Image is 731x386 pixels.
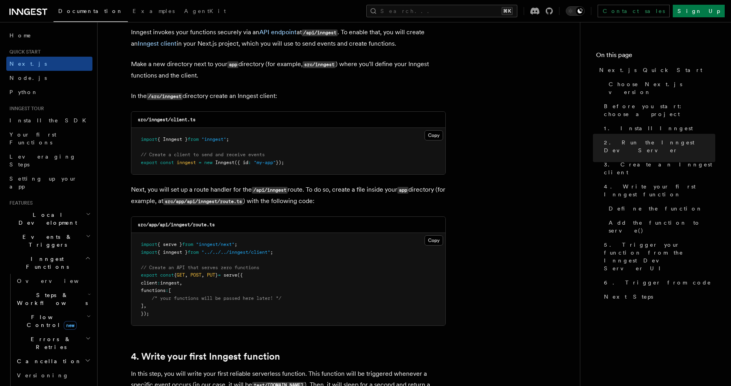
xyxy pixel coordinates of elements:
span: : [166,288,168,293]
span: new [64,321,77,330]
span: Next Steps [604,293,653,301]
code: src/app/api/inngest/route.ts [163,198,243,205]
span: ; [234,242,237,247]
span: Inngest [215,160,234,165]
span: GET [177,272,185,278]
span: Inngest tour [6,105,44,112]
span: ; [226,137,229,142]
span: { serve } [157,242,182,247]
span: // Create a client to send and receive events [141,152,265,157]
span: Add the function to serve() [609,219,715,235]
button: Flow Controlnew [14,310,92,332]
span: , [179,280,182,286]
span: import [141,137,157,142]
span: Setting up your app [9,175,77,190]
a: Define the function [605,201,715,216]
a: Contact sales [598,5,670,17]
code: src/inngest/client.ts [138,117,196,122]
p: Inngest invokes your functions securely via an at . To enable that, you will create an in your Ne... [131,27,446,49]
a: Add the function to serve() [605,216,715,238]
a: Your first Functions [6,127,92,150]
button: Events & Triggers [6,230,92,252]
span: const [160,160,174,165]
span: // Create an API that serves zero functions [141,265,259,270]
a: Sign Up [673,5,725,17]
p: Next, you will set up a route handler for the route. To do so, create a file inside your director... [131,184,446,207]
code: app [397,187,408,194]
button: Copy [425,130,443,140]
span: { Inngest } [157,137,188,142]
span: = [199,160,201,165]
a: Before you start: choose a project [601,99,715,121]
a: 4. Write your first Inngest function [131,351,280,362]
span: export [141,272,157,278]
a: Examples [128,2,179,21]
button: Search...⌘K [366,5,517,17]
button: Cancellation [14,354,92,368]
span: = [218,272,221,278]
a: API endpoint [259,28,297,36]
span: 1. Install Inngest [604,124,693,132]
a: 1. Install Inngest [601,121,715,135]
span: Examples [133,8,175,14]
span: Errors & Retries [14,335,85,351]
a: Inngest client [138,40,177,47]
a: 6. Trigger from code [601,275,715,290]
code: src/inngest [303,61,336,68]
span: POST [190,272,201,278]
button: Errors & Retries [14,332,92,354]
span: inngest [160,280,179,286]
span: }); [141,311,149,316]
span: Overview [17,278,98,284]
button: Local Development [6,208,92,230]
a: Next.js Quick Start [596,63,715,77]
a: Home [6,28,92,42]
code: src/app/api/inngest/route.ts [138,222,215,227]
span: ({ id [234,160,248,165]
span: const [160,272,174,278]
span: , [144,303,146,308]
button: Copy [425,235,443,246]
a: 4. Write your first Inngest function [601,179,715,201]
span: ; [270,249,273,255]
span: "my-app" [254,160,276,165]
a: Versioning [14,368,92,382]
a: Setting up your app [6,172,92,194]
span: /* your functions will be passed here later! */ [152,296,281,301]
p: Make a new directory next to your directory (for example, ) where you'll define your Inngest func... [131,59,446,81]
span: import [141,242,157,247]
span: { inngest } [157,249,188,255]
span: , [201,272,204,278]
span: inngest [177,160,196,165]
a: Install the SDK [6,113,92,127]
code: /api/inngest [302,30,338,36]
span: 4. Write your first Inngest function [604,183,715,198]
span: import [141,249,157,255]
span: "inngest/next" [196,242,234,247]
span: from [182,242,193,247]
span: 2. Run the Inngest Dev Server [604,139,715,154]
span: Events & Triggers [6,233,86,249]
span: } [215,272,218,278]
button: Inngest Functions [6,252,92,274]
span: 3. Create an Inngest client [604,161,715,176]
a: AgentKit [179,2,231,21]
span: Local Development [6,211,86,227]
kbd: ⌘K [502,7,513,15]
span: AgentKit [184,8,226,14]
span: from [188,249,199,255]
span: serve [223,272,237,278]
span: ] [141,303,144,308]
span: client [141,280,157,286]
a: Leveraging Steps [6,150,92,172]
span: { [174,272,177,278]
span: export [141,160,157,165]
span: Flow Control [14,313,87,329]
span: "../../../inngest/client" [201,249,270,255]
span: 5. Trigger your function from the Inngest Dev Server UI [604,241,715,272]
span: : [157,280,160,286]
span: Features [6,200,33,206]
a: Next Steps [601,290,715,304]
code: /api/inngest [252,187,288,194]
span: "inngest" [201,137,226,142]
